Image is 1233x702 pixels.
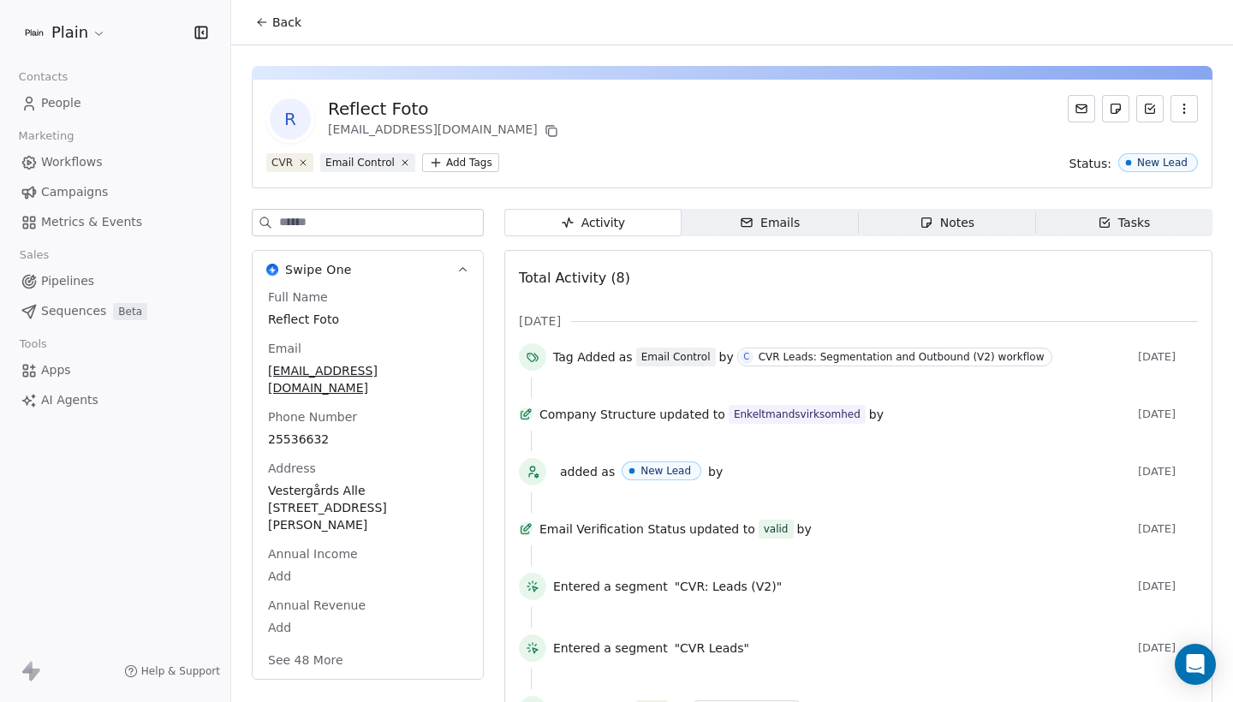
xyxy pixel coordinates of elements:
[675,578,782,595] span: "CVR: Leads (V2)"
[271,155,293,170] div: CVR
[1138,641,1198,655] span: [DATE]
[740,214,800,232] div: Emails
[14,356,217,384] a: Apps
[553,348,616,366] span: Tag Added
[539,406,656,423] span: Company Structure
[328,97,562,121] div: Reflect Foto
[640,465,691,477] div: New Lead
[265,460,319,477] span: Address
[14,386,217,414] a: AI Agents
[689,521,755,538] span: updated to
[328,121,562,141] div: [EMAIL_ADDRESS][DOMAIN_NAME]
[268,482,468,533] span: Vestergårds Alle [STREET_ADDRESS][PERSON_NAME]
[759,351,1045,363] div: CVR Leads: Segmentation and Outbound (V2) workflow
[270,98,311,140] span: R
[764,521,789,538] div: valid
[553,640,668,657] span: Entered a segment
[258,645,354,675] button: See 48 More
[266,264,278,276] img: Swipe One
[1069,155,1111,172] span: Status:
[1175,644,1216,685] div: Open Intercom Messenger
[11,64,75,90] span: Contacts
[869,406,884,423] span: by
[245,7,312,38] button: Back
[268,431,468,448] span: 25536632
[265,408,360,425] span: Phone Number
[21,18,110,47] button: Plain
[519,312,561,330] span: [DATE]
[659,406,725,423] span: updated to
[14,267,217,295] a: Pipelines
[14,148,217,176] a: Workflows
[41,183,108,201] span: Campaigns
[12,331,54,357] span: Tools
[1138,350,1198,364] span: [DATE]
[1138,465,1198,479] span: [DATE]
[719,348,734,366] span: by
[113,303,147,320] span: Beta
[41,391,98,409] span: AI Agents
[11,123,81,149] span: Marketing
[41,272,94,290] span: Pipelines
[24,22,45,43] img: Plain-Logo-Tile.png
[734,406,861,423] div: Enkeltmandsvirksomhed
[560,463,615,480] span: added as
[285,261,352,278] span: Swipe One
[268,568,468,585] span: Add
[141,664,220,678] span: Help & Support
[539,521,686,538] span: Email Verification Status
[41,213,142,231] span: Metrics & Events
[553,578,668,595] span: Entered a segment
[265,545,361,562] span: Annual Income
[1138,580,1198,593] span: [DATE]
[41,302,106,320] span: Sequences
[743,350,749,364] div: C
[325,155,395,170] div: Email Control
[14,297,217,325] a: SequencesBeta
[1137,157,1188,169] div: New Lead
[14,178,217,206] a: Campaigns
[619,348,633,366] span: as
[708,463,723,480] span: by
[272,14,301,31] span: Back
[41,153,103,171] span: Workflows
[12,242,57,268] span: Sales
[1138,522,1198,536] span: [DATE]
[519,270,630,286] span: Total Activity (8)
[641,349,711,365] div: Email Control
[675,640,749,657] span: "CVR Leads"
[268,619,468,636] span: Add
[1098,214,1151,232] div: Tasks
[253,289,483,679] div: Swipe OneSwipe One
[265,340,305,357] span: Email
[14,208,217,236] a: Metrics & Events
[51,21,88,44] span: Plain
[265,289,331,306] span: Full Name
[124,664,220,678] a: Help & Support
[265,597,369,614] span: Annual Revenue
[14,89,217,117] a: People
[797,521,812,538] span: by
[253,251,483,289] button: Swipe OneSwipe One
[268,311,468,328] span: Reflect Foto
[1138,408,1198,421] span: [DATE]
[41,361,71,379] span: Apps
[41,94,81,112] span: People
[920,214,974,232] div: Notes
[268,362,468,396] span: [EMAIL_ADDRESS][DOMAIN_NAME]
[422,153,499,172] button: Add Tags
